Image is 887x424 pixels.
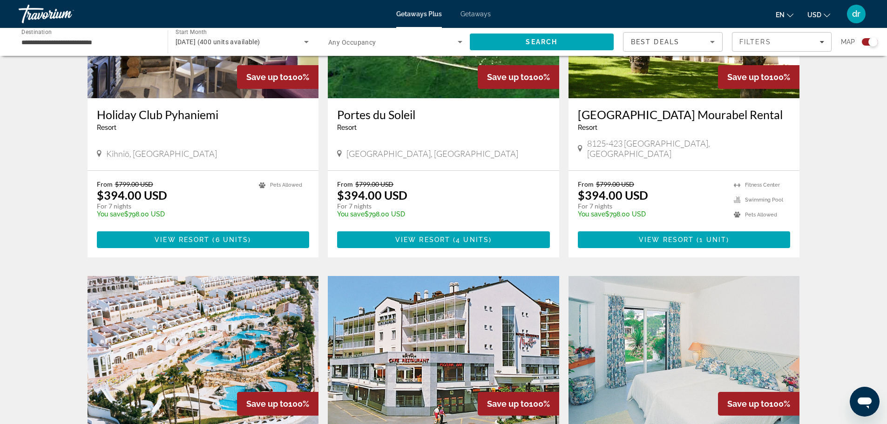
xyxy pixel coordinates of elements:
[596,180,634,188] span: $799.00 USD
[852,9,860,19] span: dr
[176,29,207,35] span: Start Month
[478,392,559,416] div: 100%
[246,399,288,409] span: Save up to
[346,148,518,159] span: [GEOGRAPHIC_DATA], [GEOGRAPHIC_DATA]
[694,236,729,243] span: ( )
[210,236,251,243] span: ( )
[745,212,777,218] span: Pets Allowed
[337,180,353,188] span: From
[337,210,541,218] p: $798.00 USD
[718,65,799,89] div: 100%
[21,28,52,35] span: Destination
[115,180,153,188] span: $799.00 USD
[396,10,442,18] a: Getaways Plus
[776,11,785,19] span: en
[745,197,783,203] span: Swimming Pool
[841,35,855,48] span: Map
[456,236,489,243] span: 4 units
[337,108,550,121] a: Portes du Soleil
[699,236,726,243] span: 1 unit
[176,38,260,46] span: [DATE] (400 units available)
[337,231,550,248] button: View Resort(4 units)
[727,72,769,82] span: Save up to
[807,8,830,21] button: Change currency
[807,11,821,19] span: USD
[19,2,112,26] a: Travorium
[844,4,868,24] button: User Menu
[487,72,529,82] span: Save up to
[578,231,791,248] button: View Resort(1 unit)
[216,236,249,243] span: 6 units
[776,8,793,21] button: Change language
[237,392,318,416] div: 100%
[578,210,725,218] p: $798.00 USD
[97,108,310,121] a: Holiday Club Pyhaniemi
[337,188,407,202] p: $394.00 USD
[631,36,715,47] mat-select: Sort by
[97,231,310,248] button: View Resort(6 units)
[578,188,648,202] p: $394.00 USD
[578,202,725,210] p: For 7 nights
[718,392,799,416] div: 100%
[337,124,357,131] span: Resort
[578,180,594,188] span: From
[587,138,791,159] span: 8125-423 [GEOGRAPHIC_DATA], [GEOGRAPHIC_DATA]
[578,210,605,218] span: You save
[487,399,529,409] span: Save up to
[739,38,771,46] span: Filters
[460,10,491,18] a: Getaways
[270,182,302,188] span: Pets Allowed
[106,148,217,159] span: Kihniö, [GEOGRAPHIC_DATA]
[631,38,679,46] span: Best Deals
[578,124,597,131] span: Resort
[395,236,450,243] span: View Resort
[97,210,124,218] span: You save
[97,210,250,218] p: $798.00 USD
[337,210,365,218] span: You save
[337,202,541,210] p: For 7 nights
[246,72,288,82] span: Save up to
[97,124,116,131] span: Resort
[727,399,769,409] span: Save up to
[578,108,791,121] a: [GEOGRAPHIC_DATA] Mourabel Rental
[355,180,393,188] span: $799.00 USD
[639,236,694,243] span: View Resort
[526,38,557,46] span: Search
[237,65,318,89] div: 100%
[97,202,250,210] p: For 7 nights
[450,236,492,243] span: ( )
[328,39,376,46] span: Any Occupancy
[21,37,156,48] input: Select destination
[97,180,113,188] span: From
[97,188,167,202] p: $394.00 USD
[850,387,880,417] iframe: Button to launch messaging window
[470,34,614,50] button: Search
[745,182,780,188] span: Fitness Center
[155,236,210,243] span: View Resort
[478,65,559,89] div: 100%
[732,32,832,52] button: Filters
